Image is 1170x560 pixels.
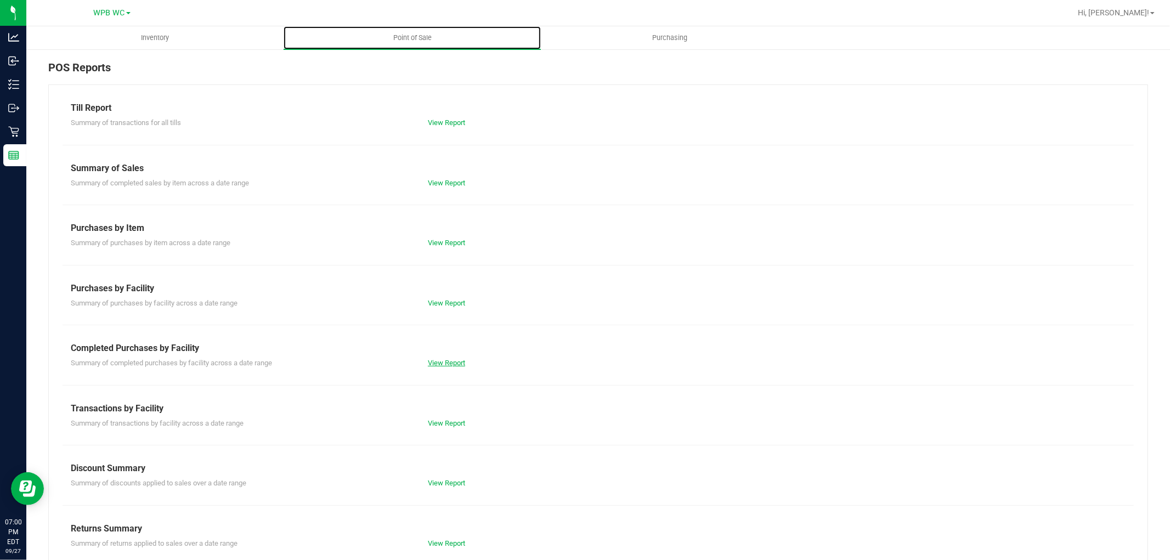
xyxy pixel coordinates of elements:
inline-svg: Inventory [8,79,19,90]
span: Summary of completed sales by item across a date range [71,179,249,187]
span: Summary of purchases by facility across a date range [71,299,238,307]
div: Completed Purchases by Facility [71,342,1126,355]
inline-svg: Reports [8,150,19,161]
a: Point of Sale [284,26,541,49]
div: Transactions by Facility [71,402,1126,415]
a: View Report [428,179,465,187]
div: Returns Summary [71,522,1126,535]
span: Summary of returns applied to sales over a date range [71,539,238,547]
span: Summary of completed purchases by facility across a date range [71,359,272,367]
p: 09/27 [5,547,21,555]
a: View Report [428,299,465,307]
a: View Report [428,359,465,367]
span: Hi, [PERSON_NAME]! [1078,8,1149,17]
span: Summary of discounts applied to sales over a date range [71,479,246,487]
span: Summary of transactions by facility across a date range [71,419,244,427]
a: Purchasing [541,26,798,49]
div: Purchases by Item [71,222,1126,235]
div: Summary of Sales [71,162,1126,175]
span: Summary of purchases by item across a date range [71,239,230,247]
a: View Report [428,419,465,427]
div: POS Reports [48,59,1148,84]
span: Inventory [126,33,184,43]
span: WPB WC [94,8,125,18]
a: View Report [428,479,465,487]
iframe: Resource center [11,472,44,505]
a: View Report [428,239,465,247]
span: Purchasing [637,33,702,43]
span: Summary of transactions for all tills [71,118,181,127]
inline-svg: Outbound [8,103,19,114]
a: Inventory [26,26,284,49]
a: View Report [428,118,465,127]
inline-svg: Retail [8,126,19,137]
div: Purchases by Facility [71,282,1126,295]
div: Till Report [71,101,1126,115]
span: Point of Sale [378,33,446,43]
inline-svg: Inbound [8,55,19,66]
a: View Report [428,539,465,547]
p: 07:00 PM EDT [5,517,21,547]
inline-svg: Analytics [8,32,19,43]
div: Discount Summary [71,462,1126,475]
